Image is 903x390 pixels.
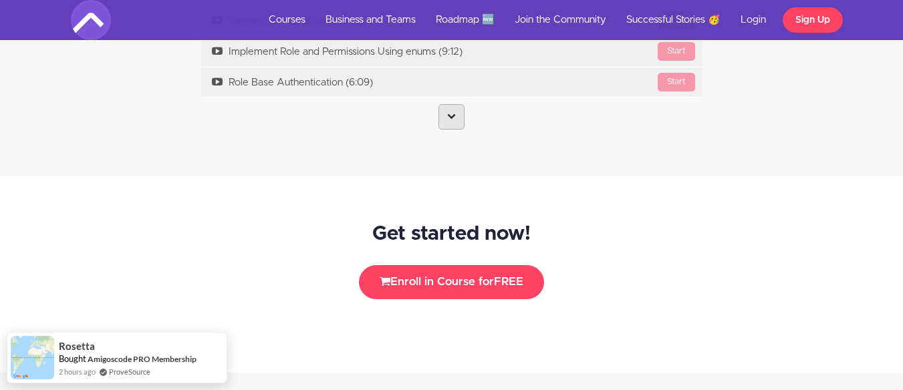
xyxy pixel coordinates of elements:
a: StartRole Base Authentication (6:09) [201,67,702,97]
button: Enroll in Course forFREE [359,265,544,299]
div: Start [658,73,695,91]
div: Start [658,42,695,61]
span: 2 hours ago [59,366,96,377]
a: Sign Up [783,7,843,33]
span: FREE [494,276,523,287]
span: Bought [59,353,86,364]
a: StartImplement Role and Permissions Using enums (9:12) [201,37,702,67]
img: provesource social proof notification image [11,336,54,379]
a: Amigoscode PRO Membership [88,354,197,364]
a: ProveSource [109,366,150,377]
span: Rosetta [59,341,95,352]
